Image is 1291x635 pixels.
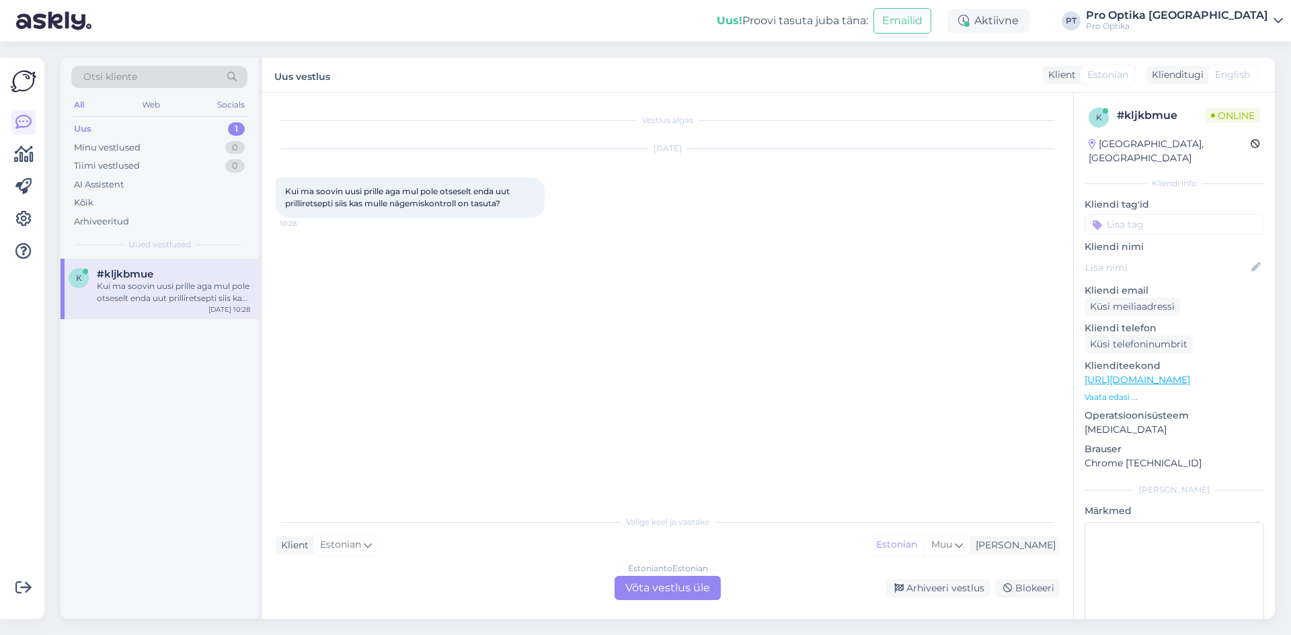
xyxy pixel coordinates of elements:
div: [PERSON_NAME] [1085,484,1264,496]
div: Socials [214,96,247,114]
div: Pro Optika [1086,21,1268,32]
div: # kljkbmue [1117,108,1206,124]
p: Kliendi tag'id [1085,198,1264,212]
div: Kliendi info [1085,177,1264,189]
div: All [71,96,87,114]
p: Operatsioonisüsteem [1085,409,1264,423]
span: English [1215,68,1250,82]
div: Klient [276,538,309,552]
div: Arhiveeritud [74,215,129,228]
span: #kljkbmue [97,268,153,280]
b: Uus! [717,14,742,27]
span: Kui ma soovin uusi prille aga mul pole otseselt enda uut prilliretsepti siis kas mulle nägemiskon... [285,186,512,208]
p: Kliendi email [1085,284,1264,298]
input: Lisa nimi [1085,260,1249,275]
div: Küsi meiliaadressi [1085,298,1180,316]
span: Uued vestlused [128,239,191,251]
div: Uus [74,122,91,136]
div: PT [1062,11,1081,30]
input: Lisa tag [1085,214,1264,235]
div: Klienditugi [1146,68,1204,82]
p: Kliendi telefon [1085,321,1264,335]
p: Vaata edasi ... [1085,391,1264,403]
div: Blokeeri [995,579,1060,597]
div: Vestlus algas [276,114,1060,126]
button: Emailid [873,8,931,34]
div: 1 [228,122,245,136]
div: Tiimi vestlused [74,159,140,173]
p: Chrome [TECHNICAL_ID] [1085,456,1264,470]
div: Kui ma soovin uusi prille aga mul pole otseselt enda uut prilliretsepti siis kas mulle nägemiskon... [97,280,250,304]
div: [PERSON_NAME] [970,538,1056,552]
div: Minu vestlused [74,141,141,155]
span: k [1096,112,1102,122]
span: 10:28 [280,218,330,228]
div: [DATE] [276,142,1060,155]
div: Aktiivne [947,9,1029,33]
p: Klienditeekond [1085,359,1264,373]
p: [MEDICAL_DATA] [1085,423,1264,437]
span: Estonian [320,538,361,552]
div: 0 [225,159,245,173]
div: Arhiveeri vestlus [886,579,990,597]
span: Online [1206,108,1260,123]
span: Otsi kliente [83,70,137,84]
div: AI Assistent [74,178,124,192]
a: [URL][DOMAIN_NAME] [1085,374,1190,386]
span: Muu [931,538,952,550]
div: Proovi tasuta juba täna: [717,13,868,29]
span: Estonian [1087,68,1128,82]
div: Estonian to Estonian [628,562,708,575]
div: Valige keel ja vastake [276,516,1060,528]
div: Estonian [869,535,924,555]
div: Küsi telefoninumbrit [1085,335,1193,353]
p: Kliendi nimi [1085,240,1264,254]
p: Brauser [1085,442,1264,456]
label: Uus vestlus [274,66,330,84]
div: Klient [1043,68,1076,82]
a: Pro Optika [GEOGRAPHIC_DATA]Pro Optika [1086,10,1283,32]
img: Askly Logo [11,69,36,94]
div: [DATE] 10:28 [208,304,250,314]
div: Web [139,96,163,114]
div: Võta vestlus üle [615,576,721,600]
div: 0 [225,141,245,155]
span: k [76,273,82,283]
div: Pro Optika [GEOGRAPHIC_DATA] [1086,10,1268,21]
p: Märkmed [1085,504,1264,518]
div: Kõik [74,196,93,210]
div: [GEOGRAPHIC_DATA], [GEOGRAPHIC_DATA] [1089,137,1251,165]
